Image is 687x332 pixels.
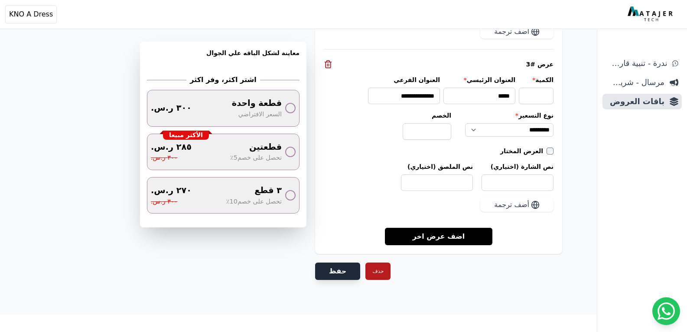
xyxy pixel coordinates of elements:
[151,184,192,197] span: ٢٧٠ ر.س.
[385,227,493,245] a: اضف عرض اخر
[249,141,282,154] span: قطعتين
[230,153,282,163] span: تحصل على خصم5٪
[365,263,391,280] button: حذف
[315,263,360,280] button: حفظ
[190,75,256,85] h2: اشتر اكثر، وفر اكثر
[482,162,554,171] label: نص الشارة (اختياري)
[606,76,664,89] span: مرسال - شريط دعاية
[494,26,529,37] span: أضف ترجمة
[606,95,664,108] span: باقات العروض
[606,57,667,69] span: ندرة - تنبية قارب علي النفاذ
[151,102,192,115] span: ٣٠٠ ر.س.
[465,111,554,120] label: نوع التسعير
[151,153,177,163] span: ٣٠٠ ر.س.
[324,60,554,69] div: عرض #3
[368,76,440,84] label: العنوان الفرعي
[628,7,675,22] img: MatajerTech Logo
[238,110,282,119] span: السعر الافتراضي
[226,197,282,207] span: تحصل على خصم10٪
[5,5,57,23] button: KNO A Dress
[480,25,554,39] button: أضف ترجمة
[401,162,473,171] label: نص الملصق (اختياري)
[500,147,547,155] label: العرض المختار
[254,184,282,197] span: ٣ قطع
[9,9,53,20] span: KNO A Dress
[494,200,529,210] span: أضف ترجمة
[480,198,554,212] button: أضف ترجمة
[403,111,451,120] label: الخصم
[443,76,515,84] label: العنوان الرئيسي
[163,131,209,140] div: الأكثر مبيعا
[147,49,300,68] h3: معاينة لشكل الباقه علي الجوال
[232,97,282,110] span: قطعة واحدة
[151,197,177,207] span: ٣٠٠ ر.س.
[151,141,192,154] span: ٢٨٥ ر.س.
[519,76,554,84] label: الكمية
